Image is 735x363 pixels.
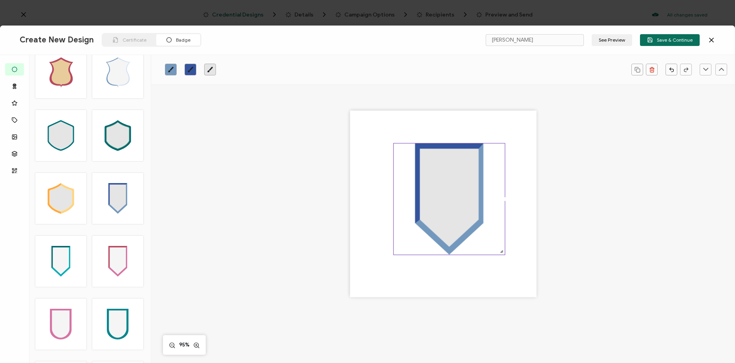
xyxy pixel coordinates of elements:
button: Save & Continue [640,34,700,46]
span: Create New Design [20,35,94,45]
input: Name your certificate [486,34,584,46]
ion-icon: brush [168,66,174,73]
span: 95% [177,341,191,349]
button: See Preview [592,34,632,46]
ion-icon: brush [207,66,213,73]
span: Badge [176,37,190,43]
ion-icon: brush [187,66,194,73]
iframe: Chat Widget [696,325,735,363]
span: Certificate [122,37,146,43]
span: Save & Continue [647,37,693,43]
